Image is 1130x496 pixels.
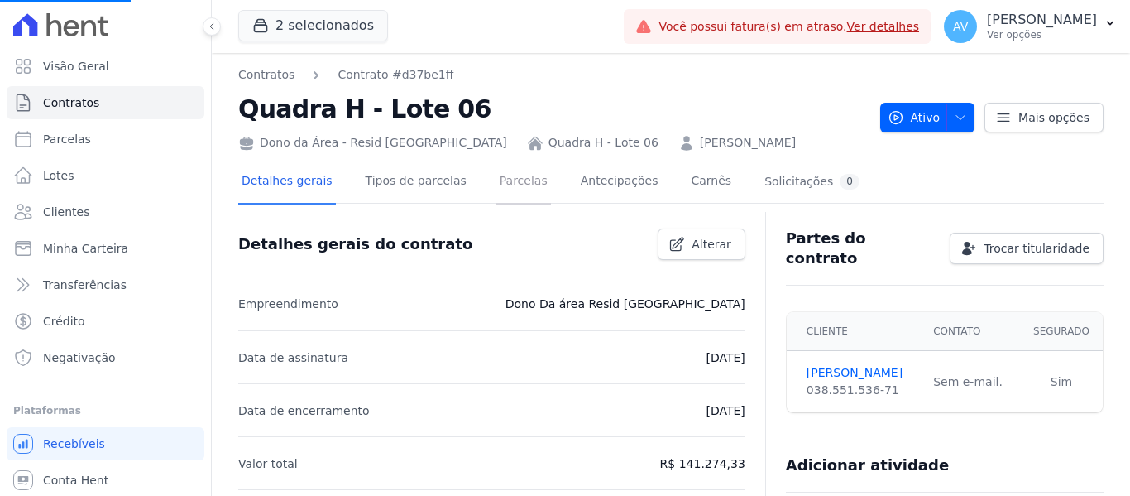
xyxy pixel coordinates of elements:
[786,229,936,268] h3: Partes do contrato
[496,161,551,205] a: Parcelas
[658,229,745,260] a: Alterar
[43,167,74,184] span: Lotes
[7,232,204,265] a: Minha Carteira
[880,103,975,132] button: Ativo
[238,90,867,128] h2: Quadra H - Lote 06
[238,234,472,254] h3: Detalhes gerais do contrato
[987,12,1097,28] p: [PERSON_NAME]
[840,174,859,190] div: 0
[931,3,1130,50] button: AV [PERSON_NAME] Ver opções
[43,313,85,330] span: Crédito
[706,348,745,368] p: [DATE]
[43,131,91,147] span: Parcelas
[43,277,127,293] span: Transferências
[1020,351,1103,413] td: Sim
[548,134,658,152] a: Quadra H - Lote 06
[761,161,863,205] a: Solicitações0
[43,472,108,489] span: Conta Hent
[238,134,507,152] div: Dono da Área - Resid [GEOGRAPHIC_DATA]
[7,427,204,460] a: Recebíveis
[984,240,1089,257] span: Trocar titularidade
[505,294,745,314] p: Dono Da área Resid [GEOGRAPHIC_DATA]
[43,58,109,75] span: Visão Geral
[238,66,453,84] nav: Breadcrumb
[238,454,298,474] p: Valor total
[43,436,105,452] span: Recebíveis
[238,401,370,421] p: Data de encerramento
[7,50,204,83] a: Visão Geral
[43,204,89,220] span: Clientes
[238,161,336,205] a: Detalhes gerais
[13,401,198,421] div: Plataformas
[7,341,204,374] a: Negativação
[950,233,1104,264] a: Trocar titularidade
[43,240,128,257] span: Minha Carteira
[660,454,745,474] p: R$ 141.274,33
[238,10,388,41] button: 2 selecionados
[7,86,204,119] a: Contratos
[238,66,867,84] nav: Breadcrumb
[7,159,204,192] a: Lotes
[577,161,662,205] a: Antecipações
[43,94,99,111] span: Contratos
[987,28,1097,41] p: Ver opções
[658,18,919,36] span: Você possui fatura(s) em atraso.
[706,401,745,421] p: [DATE]
[764,174,859,190] div: Solicitações
[786,455,949,475] h3: Adicionar atividade
[807,364,913,382] a: [PERSON_NAME]
[1018,109,1089,126] span: Mais opções
[847,20,920,33] a: Ver detalhes
[7,305,204,338] a: Crédito
[787,312,923,351] th: Cliente
[43,349,116,366] span: Negativação
[238,294,338,314] p: Empreendimento
[692,236,731,253] span: Alterar
[953,21,968,32] span: AV
[807,382,913,399] div: 038.551.536-71
[338,66,453,84] a: Contrato #d37be1ff
[1020,312,1103,351] th: Segurado
[238,348,348,368] p: Data de assinatura
[238,66,294,84] a: Contratos
[700,134,796,152] a: [PERSON_NAME]
[7,123,204,156] a: Parcelas
[888,103,941,132] span: Ativo
[923,351,1020,413] td: Sem e-mail.
[984,103,1104,132] a: Mais opções
[362,161,470,205] a: Tipos de parcelas
[687,161,735,205] a: Carnês
[7,268,204,301] a: Transferências
[923,312,1020,351] th: Contato
[7,195,204,229] a: Clientes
